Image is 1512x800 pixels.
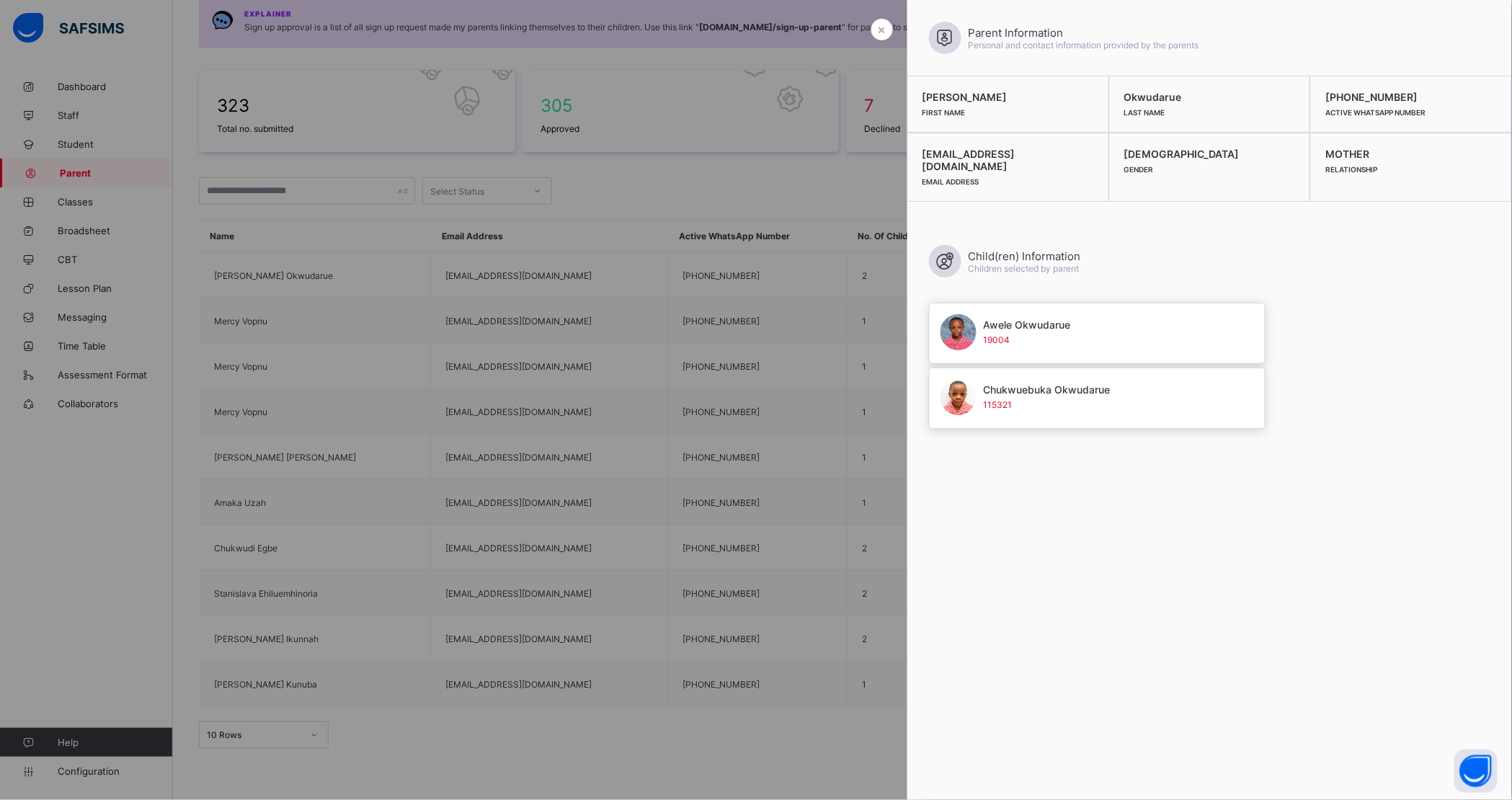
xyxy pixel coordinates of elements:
span: 19004 [984,334,1071,345]
span: Awele Okwudarue [984,319,1071,331]
span: Children selected by parent [969,263,1080,274]
span: [EMAIL_ADDRESS][DOMAIN_NAME] [922,148,1094,172]
span: 115321 [984,399,1111,410]
span: Email Address [922,177,979,186]
button: Open asap [1454,750,1498,793]
span: Active WhatsApp Number [1325,108,1426,117]
span: Child(ren) Information [969,249,1081,263]
span: Chukwuebuka Okwudarue [984,383,1111,396]
span: × [878,22,886,37]
span: [PERSON_NAME] [922,91,1094,103]
span: Personal and contact information provided by the parents [969,40,1199,50]
span: MOTHER [1325,148,1497,160]
span: Gender [1124,165,1154,174]
span: Last Name [1124,108,1165,117]
span: [PHONE_NUMBER] [1325,91,1497,103]
span: Relationship [1325,165,1377,174]
span: First Name [922,108,966,117]
span: [DEMOGRAPHIC_DATA] [1124,148,1296,160]
span: Okwudarue [1124,91,1296,103]
span: Parent Information [969,26,1199,40]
